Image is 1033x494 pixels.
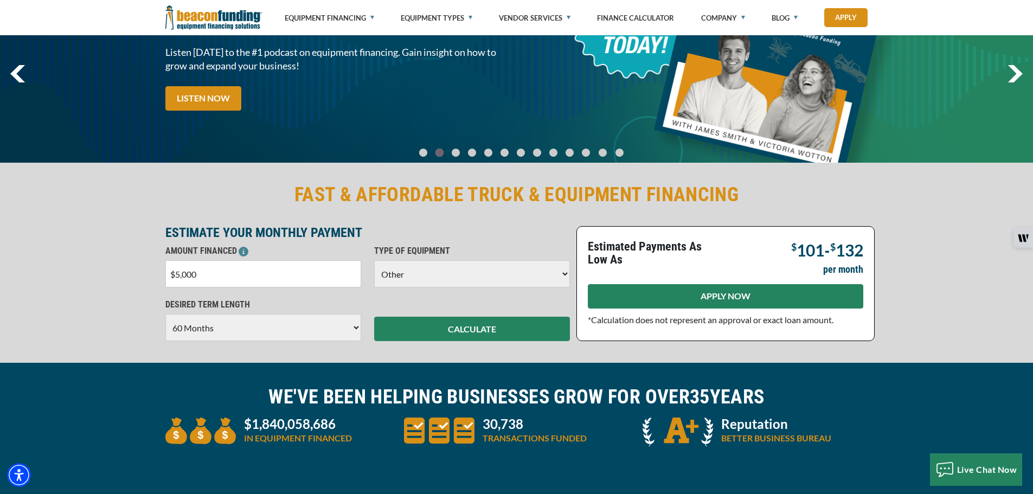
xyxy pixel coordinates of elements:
a: Go To Slide 2 [449,148,462,157]
p: DESIRED TERM LENGTH [165,298,361,311]
span: Listen [DATE] to the #1 podcast on equipment financing. Gain insight on how to grow and expand yo... [165,46,510,73]
a: Go To Slide 11 [596,148,609,157]
a: Go To Slide 9 [563,148,576,157]
h2: WE'VE BEEN HELPING BUSINESSES GROW FOR OVER YEARS [165,384,868,409]
a: Go To Slide 10 [579,148,593,157]
p: AMOUNT FINANCED [165,245,361,258]
p: BETTER BUSINESS BUREAU [721,432,831,445]
a: Go To Slide 6 [514,148,527,157]
p: TRANSACTIONS FUNDED [483,432,587,445]
p: TYPE OF EQUIPMENT [374,245,570,258]
a: Go To Slide 0 [416,148,429,157]
a: APPLY NOW [588,284,863,309]
img: Left Navigator [10,65,25,82]
a: Go To Slide 4 [482,148,495,157]
p: 30,738 [483,418,587,431]
a: Apply [824,8,868,27]
span: 101 [797,240,824,260]
img: A + icon [643,418,713,447]
p: Estimated Payments As Low As [588,240,719,266]
p: - [791,240,863,258]
a: LISTEN NOW [165,86,241,111]
input: $ [165,260,361,287]
a: Go To Slide 7 [530,148,543,157]
img: three document icons to convery large amount of transactions funded [404,418,474,444]
span: *Calculation does not represent an approval or exact loan amount. [588,315,833,325]
a: Go To Slide 8 [547,148,560,157]
img: three money bags to convey large amount of equipment financed [165,418,236,444]
a: Go To Slide 12 [613,148,626,157]
a: next [1008,65,1023,82]
button: CALCULATE [374,317,570,341]
p: $1,840,058,686 [244,418,352,431]
a: Go To Slide 3 [465,148,478,157]
span: 132 [836,240,863,260]
a: Go To Slide 1 [433,148,446,157]
h2: FAST & AFFORDABLE TRUCK & EQUIPMENT FINANCING [165,182,868,207]
span: $ [830,241,836,253]
p: ESTIMATE YOUR MONTHLY PAYMENT [165,226,570,239]
div: Accessibility Menu [7,463,31,487]
img: Right Navigator [1008,65,1023,82]
span: Live Chat Now [957,464,1017,474]
p: per month [823,263,863,276]
span: $ [791,241,797,253]
p: Reputation [721,418,831,431]
a: previous [10,65,25,82]
span: 35 [690,386,710,408]
a: Go To Slide 5 [498,148,511,157]
p: IN EQUIPMENT FINANCED [244,432,352,445]
button: Live Chat Now [930,453,1023,486]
